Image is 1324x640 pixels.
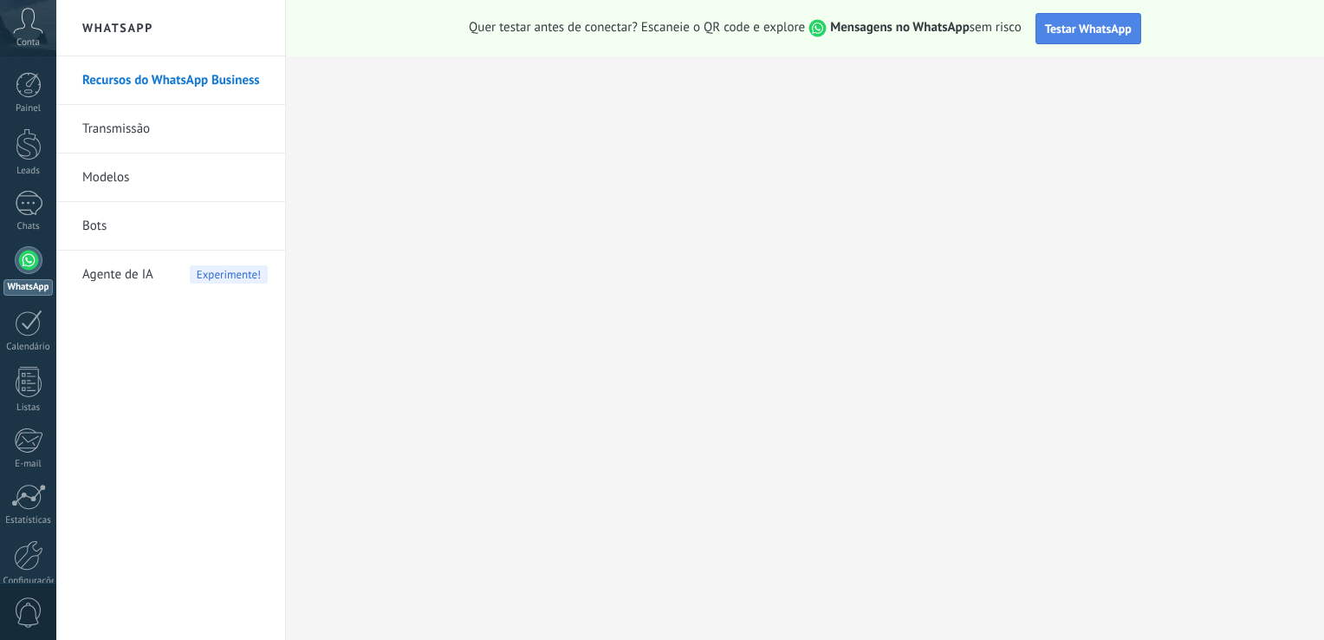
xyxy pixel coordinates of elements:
[82,251,268,299] a: Agente de IAExperimente!
[56,251,285,298] li: Agente de IA
[56,56,285,105] li: Recursos do WhatsApp Business
[3,342,54,353] div: Calendário
[56,202,285,251] li: Bots
[3,279,53,296] div: WhatsApp
[3,515,54,526] div: Estatísticas
[3,221,54,232] div: Chats
[1035,13,1141,44] button: Testar WhatsApp
[56,153,285,202] li: Modelos
[469,19,1022,37] span: Quer testar antes de conectar? Escaneie o QR code e explore sem risco
[3,103,54,114] div: Painel
[82,153,268,202] a: Modelos
[82,202,268,251] a: Bots
[3,576,54,587] div: Configurações
[3,459,54,470] div: E-mail
[3,402,54,414] div: Listas
[190,265,268,284] span: Experimente!
[830,19,970,36] strong: Mensagens no WhatsApp
[16,37,40,49] span: Conta
[82,56,268,105] a: Recursos do WhatsApp Business
[1045,21,1132,36] span: Testar WhatsApp
[3,166,54,177] div: Leads
[82,251,153,299] span: Agente de IA
[82,105,268,153] a: Transmissão
[56,105,285,153] li: Transmissão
